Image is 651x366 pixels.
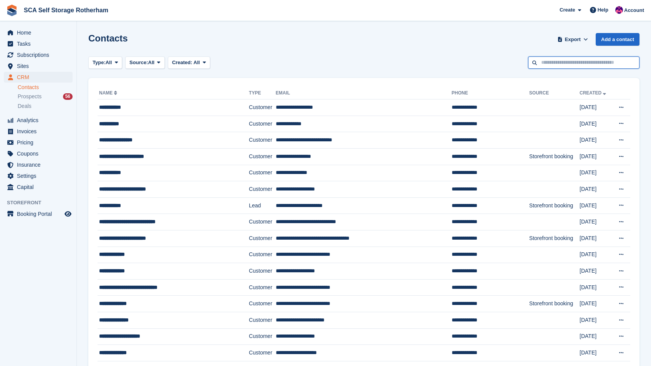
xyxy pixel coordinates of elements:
a: menu [4,182,73,192]
a: SCA Self Storage Rotherham [21,4,111,17]
td: Customer [249,165,276,181]
td: Customer [249,247,276,263]
td: Storefront booking [529,296,580,312]
span: Tasks [17,38,63,49]
th: Phone [452,87,529,99]
a: menu [4,126,73,137]
td: [DATE] [580,197,612,214]
td: [DATE] [580,116,612,132]
span: Prospects [18,93,41,100]
a: menu [4,137,73,148]
img: Sam Chapman [615,6,623,14]
span: Deals [18,103,31,110]
a: Created [580,90,608,96]
td: Customer [249,214,276,230]
a: Add a contact [596,33,639,46]
td: [DATE] [580,165,612,181]
span: Invoices [17,126,63,137]
a: Contacts [18,84,73,91]
button: Export [556,33,590,46]
td: [DATE] [580,132,612,149]
span: Subscriptions [17,50,63,60]
td: Customer [249,279,276,296]
a: menu [4,27,73,38]
span: Pricing [17,137,63,148]
td: [DATE] [580,148,612,165]
span: CRM [17,72,63,83]
td: [DATE] [580,263,612,280]
a: menu [4,171,73,181]
td: Customer [249,148,276,165]
span: Sites [17,61,63,71]
td: [DATE] [580,345,612,361]
td: [DATE] [580,247,612,263]
td: Customer [249,116,276,132]
a: menu [4,115,73,126]
td: [DATE] [580,99,612,116]
td: [DATE] [580,296,612,312]
button: Created: All [168,56,210,69]
a: menu [4,159,73,170]
button: Type: All [88,56,122,69]
td: Storefront booking [529,148,580,165]
span: Coupons [17,148,63,159]
div: 56 [63,93,73,100]
span: All [106,59,112,66]
span: Account [624,7,644,14]
td: [DATE] [580,181,612,198]
a: Prospects 56 [18,93,73,101]
td: [DATE] [580,214,612,230]
a: menu [4,38,73,49]
td: Customer [249,296,276,312]
button: Source: All [125,56,165,69]
td: Customer [249,99,276,116]
span: All [148,59,155,66]
span: Capital [17,182,63,192]
span: All [194,60,200,65]
a: Preview store [63,209,73,219]
td: [DATE] [580,230,612,247]
span: Create [560,6,575,14]
span: Home [17,27,63,38]
span: Storefront [7,199,76,207]
th: Source [529,87,580,99]
td: Storefront booking [529,230,580,247]
span: Export [565,36,581,43]
span: Analytics [17,115,63,126]
td: Customer [249,312,276,328]
span: Booking Portal [17,209,63,219]
span: Source: [129,59,148,66]
h1: Contacts [88,33,128,43]
td: Customer [249,132,276,149]
a: menu [4,50,73,60]
a: Deals [18,102,73,110]
td: Customer [249,345,276,361]
th: Email [276,87,452,99]
td: [DATE] [580,279,612,296]
a: menu [4,148,73,159]
span: Type: [93,59,106,66]
span: Insurance [17,159,63,170]
span: Help [598,6,608,14]
a: menu [4,209,73,219]
td: Customer [249,230,276,247]
a: Name [99,90,119,96]
img: stora-icon-8386f47178a22dfd0bd8f6a31ec36ba5ce8667c1dd55bd0f319d3a0aa187defe.svg [6,5,18,16]
th: Type [249,87,276,99]
a: menu [4,72,73,83]
td: Customer [249,181,276,198]
td: Customer [249,263,276,280]
td: Storefront booking [529,197,580,214]
td: Lead [249,197,276,214]
span: Created: [172,60,192,65]
td: [DATE] [580,328,612,345]
td: Customer [249,328,276,345]
span: Settings [17,171,63,181]
a: menu [4,61,73,71]
td: [DATE] [580,312,612,328]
